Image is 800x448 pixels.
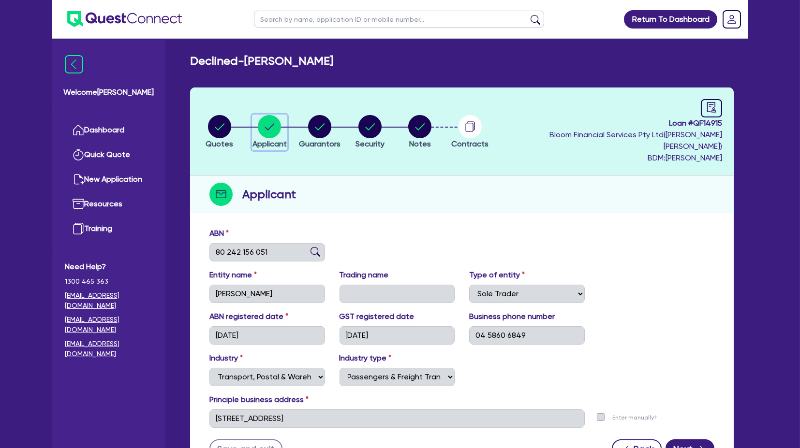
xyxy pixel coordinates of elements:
[340,326,455,345] input: DD / MM / YYYY
[206,139,233,148] span: Quotes
[209,326,325,345] input: DD / MM / YYYY
[209,311,288,322] label: ABN registered date
[242,186,296,203] h2: Applicant
[408,115,432,150] button: Notes
[65,217,152,241] a: Training
[254,11,544,28] input: Search by name, application ID or mobile number...
[73,198,84,210] img: resources
[299,139,341,148] span: Guarantors
[298,115,341,150] button: Guarantors
[409,139,431,148] span: Notes
[65,339,152,359] a: [EMAIL_ADDRESS][DOMAIN_NAME]
[451,115,489,150] button: Contracts
[612,413,657,422] label: Enter manually?
[65,143,152,167] a: Quick Quote
[65,167,152,192] a: New Application
[209,183,233,206] img: step-icon
[252,139,287,148] span: Applicant
[209,228,229,239] label: ABN
[451,139,489,148] span: Contracts
[67,11,182,27] img: quest-connect-logo-blue
[498,152,722,164] span: BDM: [PERSON_NAME]
[340,311,415,322] label: GST registered date
[469,269,525,281] label: Type of entity
[356,139,385,148] span: Security
[340,269,389,281] label: Trading name
[549,130,722,151] span: Bloom Financial Services Pty Ltd ( [PERSON_NAME] [PERSON_NAME] )
[73,149,84,160] img: quick-quote
[65,192,152,217] a: Resources
[340,352,392,364] label: Industry type
[205,115,234,150] button: Quotes
[190,54,333,68] h2: Declined - [PERSON_NAME]
[355,115,385,150] button: Security
[311,247,320,257] img: abn-lookup icon
[252,115,287,150] button: Applicant
[65,276,152,287] span: 1300 465 363
[65,118,152,143] a: Dashboard
[498,117,722,129] span: Loan # QF14915
[73,173,84,185] img: new-application
[65,261,152,273] span: Need Help?
[469,311,555,322] label: Business phone number
[63,87,154,98] span: Welcome [PERSON_NAME]
[65,315,152,335] a: [EMAIL_ADDRESS][DOMAIN_NAME]
[209,394,309,405] label: Principle business address
[73,223,84,234] img: training
[65,290,152,311] a: [EMAIL_ADDRESS][DOMAIN_NAME]
[209,352,243,364] label: Industry
[65,55,83,73] img: icon-menu-close
[209,269,257,281] label: Entity name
